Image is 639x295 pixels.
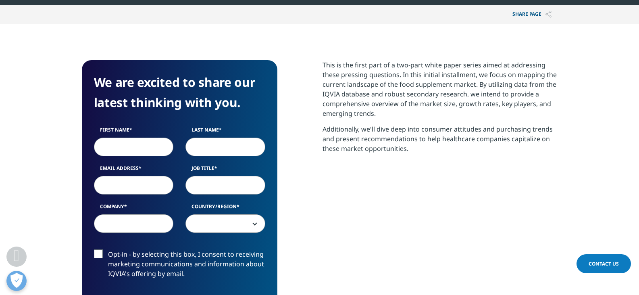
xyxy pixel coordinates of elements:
[185,126,265,138] label: Last Name
[323,60,558,124] p: This is the first part of a two-part white paper series aimed at addressing these pressing questi...
[545,11,552,18] img: Share PAGE
[94,203,174,214] label: Company
[94,165,174,176] label: Email Address
[94,249,265,283] label: Opt-in - by selecting this box, I consent to receiving marketing communications and information a...
[506,5,558,24] button: Share PAGEShare PAGE
[185,203,265,214] label: Country/Region
[94,126,174,138] label: First Name
[323,124,558,159] p: Additionally, we'll dive deep into consumer attitudes and purchasing trends and present recommend...
[94,72,265,113] h4: We are excited to share our latest thinking with you.
[6,271,27,291] button: Voorkeuren openen
[506,5,558,24] p: Share PAGE
[577,254,631,273] a: Contact Us
[185,165,265,176] label: Job Title
[589,260,619,267] span: Contact Us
